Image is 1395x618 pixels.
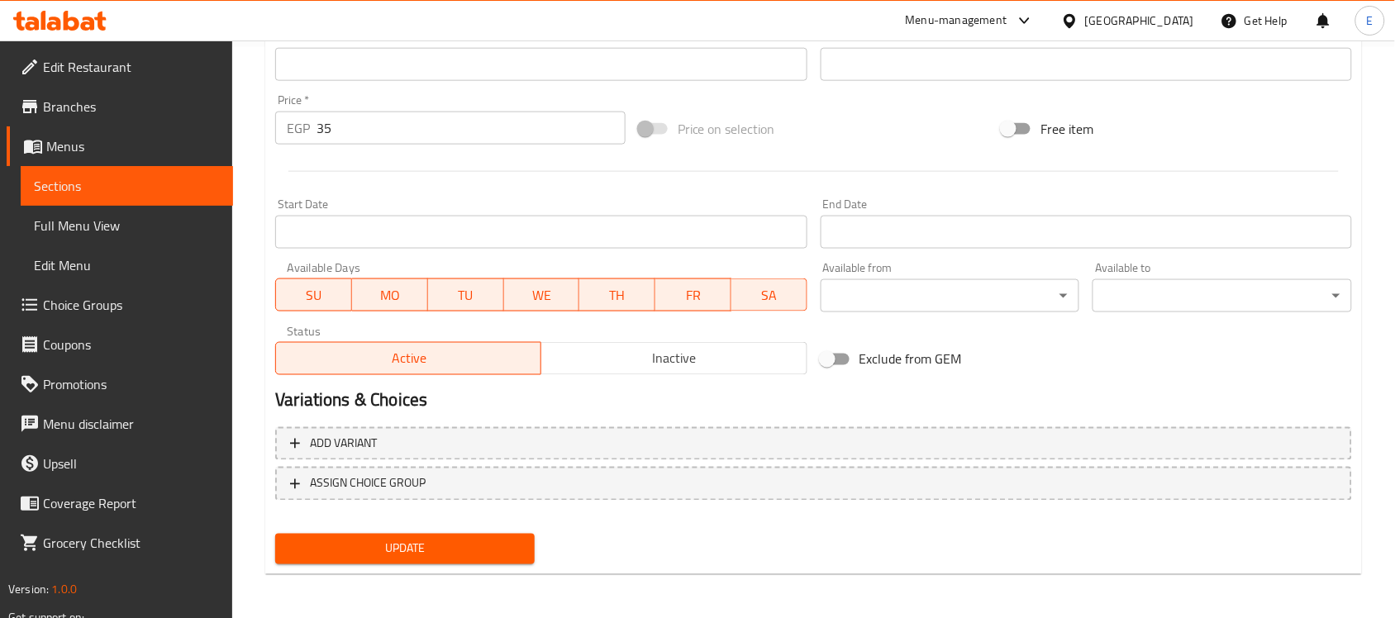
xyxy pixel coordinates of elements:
[275,534,535,564] button: Update
[275,467,1352,501] button: ASSIGN CHOICE GROUP
[283,347,535,371] span: Active
[7,523,233,563] a: Grocery Checklist
[428,278,504,311] button: TU
[34,255,220,275] span: Edit Menu
[43,493,220,513] span: Coverage Report
[310,473,426,494] span: ASSIGN CHOICE GROUP
[821,48,1352,81] input: Please enter product sku
[8,578,49,600] span: Version:
[288,539,521,559] span: Update
[7,483,233,523] a: Coverage Report
[906,11,1007,31] div: Menu-management
[579,278,655,311] button: TH
[1367,12,1374,30] span: E
[34,176,220,196] span: Sections
[7,404,233,444] a: Menu disclaimer
[46,136,220,156] span: Menus
[21,206,233,245] a: Full Menu View
[51,578,77,600] span: 1.0.0
[435,283,498,307] span: TU
[359,283,421,307] span: MO
[548,347,800,371] span: Inactive
[586,283,649,307] span: TH
[7,126,233,166] a: Menus
[34,216,220,235] span: Full Menu View
[43,335,220,354] span: Coupons
[275,388,1352,413] h2: Variations & Choices
[7,444,233,483] a: Upsell
[7,47,233,87] a: Edit Restaurant
[662,283,725,307] span: FR
[43,57,220,77] span: Edit Restaurant
[859,349,962,369] span: Exclude from GEM
[1085,12,1194,30] div: [GEOGRAPHIC_DATA]
[43,295,220,315] span: Choice Groups
[7,285,233,325] a: Choice Groups
[511,283,574,307] span: WE
[738,283,801,307] span: SA
[275,342,541,375] button: Active
[21,245,233,285] a: Edit Menu
[504,278,580,311] button: WE
[275,278,352,311] button: SU
[43,374,220,394] span: Promotions
[283,283,345,307] span: SU
[1040,119,1093,139] span: Free item
[43,533,220,553] span: Grocery Checklist
[540,342,807,375] button: Inactive
[275,48,807,81] input: Please enter product barcode
[317,112,626,145] input: Please enter price
[7,364,233,404] a: Promotions
[7,325,233,364] a: Coupons
[731,278,807,311] button: SA
[310,434,377,454] span: Add variant
[678,119,775,139] span: Price on selection
[352,278,428,311] button: MO
[275,427,1352,461] button: Add variant
[287,118,310,138] p: EGP
[43,414,220,434] span: Menu disclaimer
[821,279,1080,312] div: ​
[43,454,220,473] span: Upsell
[21,166,233,206] a: Sections
[7,87,233,126] a: Branches
[1093,279,1352,312] div: ​
[43,97,220,116] span: Branches
[655,278,731,311] button: FR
